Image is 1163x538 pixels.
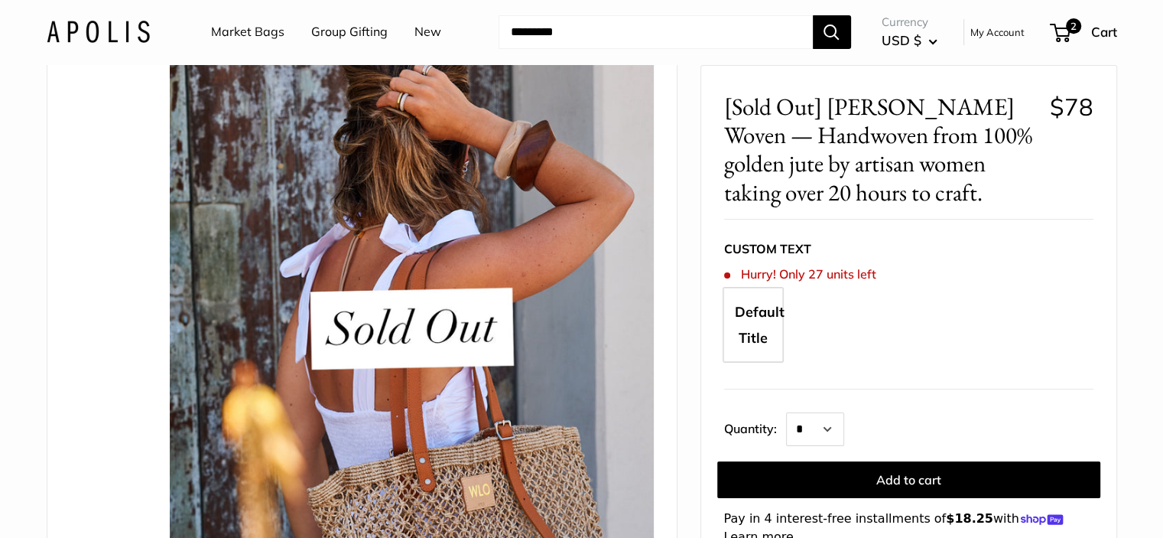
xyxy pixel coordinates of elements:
[882,32,921,48] span: USD $
[724,267,876,282] span: Hurry! Only 27 units left
[724,408,786,446] label: Quantity:
[1051,20,1117,44] a: 2 Cart
[1091,24,1117,40] span: Cart
[1065,18,1080,34] span: 2
[1050,92,1093,122] span: $78
[735,303,785,347] span: Default Title
[414,21,441,44] a: New
[724,241,811,256] strong: Custom Text
[717,461,1100,498] button: Add to cart
[882,11,937,33] span: Currency
[311,21,388,44] a: Group Gifting
[970,23,1025,41] a: My Account
[724,93,1038,207] span: [Sold Out] [PERSON_NAME] Woven — Handwoven from 100% golden jute by artisan women taking over 20 ...
[723,287,784,363] label: Default Title
[813,15,851,49] button: Search
[47,21,150,43] img: Apolis
[211,21,284,44] a: Market Bags
[882,28,937,53] button: USD $
[499,15,813,49] input: Search...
